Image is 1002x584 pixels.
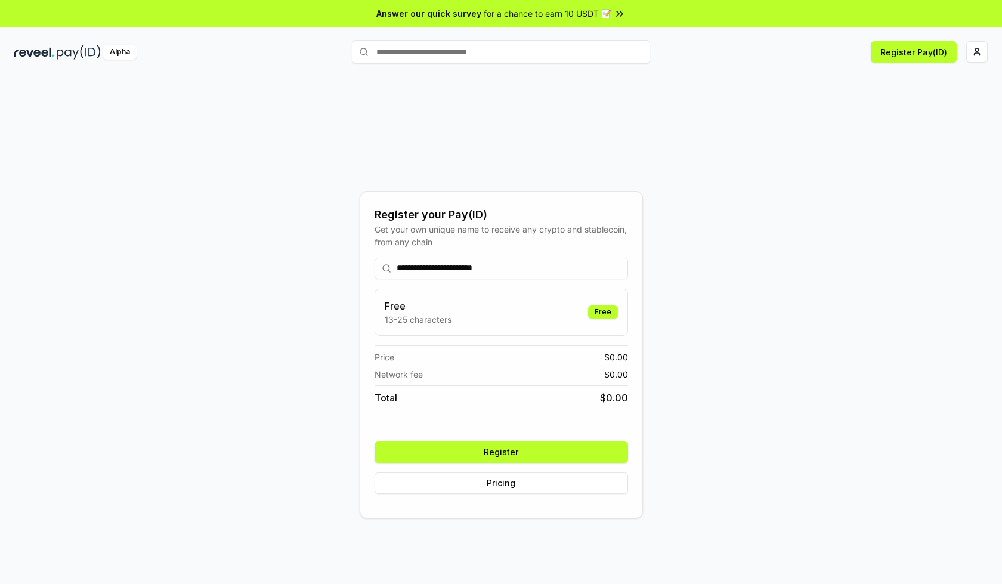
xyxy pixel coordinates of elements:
span: $ 0.00 [604,368,628,381]
span: Price [375,351,394,363]
div: Get your own unique name to receive any crypto and stablecoin, from any chain [375,223,628,248]
div: Alpha [103,45,137,60]
span: Total [375,391,397,405]
p: 13-25 characters [385,313,451,326]
button: Register [375,441,628,463]
img: reveel_dark [14,45,54,60]
span: $ 0.00 [604,351,628,363]
h3: Free [385,299,451,313]
div: Register your Pay(ID) [375,206,628,223]
button: Register Pay(ID) [871,41,957,63]
span: $ 0.00 [600,391,628,405]
span: for a chance to earn 10 USDT 📝 [484,7,611,20]
img: pay_id [57,45,101,60]
div: Free [588,305,618,319]
span: Answer our quick survey [376,7,481,20]
span: Network fee [375,368,423,381]
button: Pricing [375,472,628,494]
